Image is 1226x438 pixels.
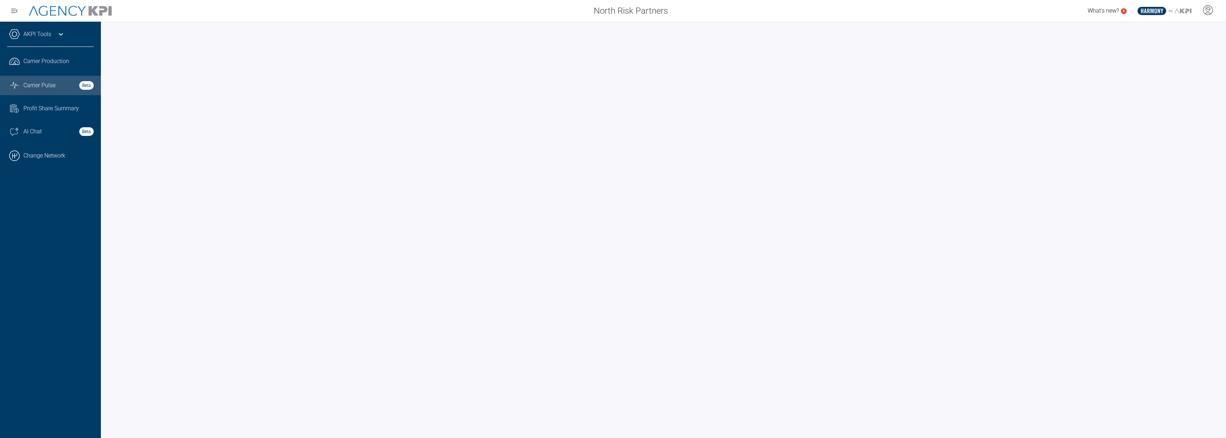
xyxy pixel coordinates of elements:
strong: Beta [79,127,94,136]
a: 5 [1121,8,1127,14]
span: AI Chat [23,127,42,136]
span: What's new? [1088,7,1119,14]
a: AKPI Tools [23,30,51,39]
span: North Risk Partners [594,4,668,17]
strong: Beta [79,81,94,90]
span: Carrier Production [23,57,69,66]
img: AgencyKPI [29,6,112,16]
text: 5 [1123,9,1125,13]
span: Carrier Pulse [23,81,55,90]
span: Profit Share Summary [23,104,79,113]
